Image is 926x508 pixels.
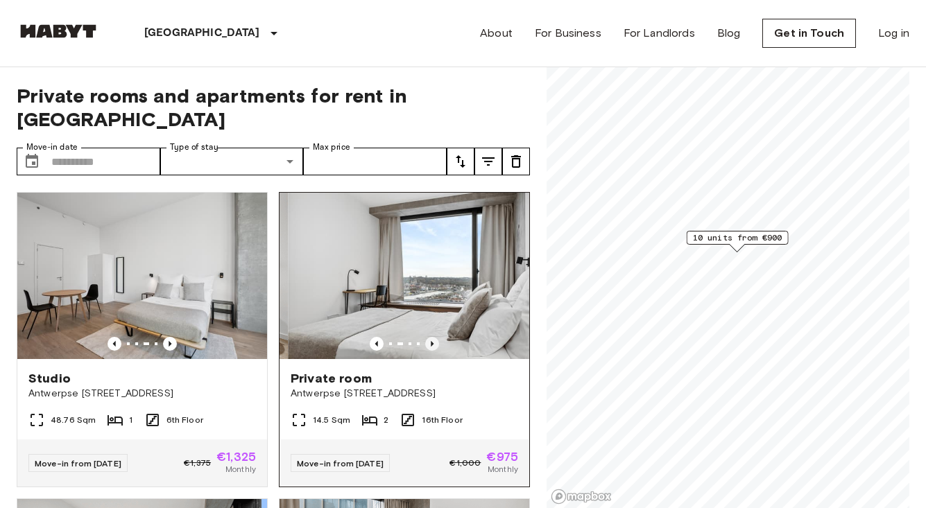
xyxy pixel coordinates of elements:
a: Blog [717,25,741,42]
button: Choose date [18,148,46,175]
span: Move-in from [DATE] [297,458,384,468]
span: Private rooms and apartments for rent in [GEOGRAPHIC_DATA] [17,84,530,131]
span: 6th Floor [166,414,203,426]
span: €1,375 [184,457,211,469]
span: Antwerpse [STREET_ADDRESS] [28,387,256,401]
span: 10 units from €900 [693,231,782,244]
label: Type of stay [170,141,218,153]
span: 14.5 Sqm [313,414,350,426]
span: €1,000 [449,457,481,469]
span: 1 [129,414,132,426]
a: About [480,25,513,42]
img: Habyt [17,24,100,38]
label: Move-in date [26,141,78,153]
button: tune [502,148,530,175]
span: Monthly [488,463,518,475]
a: Get in Touch [762,19,856,48]
button: Previous image [370,337,384,351]
a: Previous imagePrevious imageStudioAntwerpse [STREET_ADDRESS]48.76 Sqm16th FloorMove-in from [DATE... [17,192,268,487]
span: Monthly [225,463,256,475]
button: tune [447,148,474,175]
span: Studio [28,370,71,387]
button: tune [474,148,502,175]
span: 2 [384,414,388,426]
button: Previous image [108,337,121,351]
label: Max price [313,141,350,153]
span: Antwerpse [STREET_ADDRESS] [291,387,518,401]
button: Previous image [425,337,439,351]
img: Marketing picture of unit BE-23-003-013-001 [17,193,267,359]
button: Previous image [163,337,177,351]
span: €975 [486,450,518,463]
span: 16th Floor [422,414,463,426]
a: For Landlords [624,25,695,42]
img: Marketing picture of unit BE-23-003-063-002 [288,193,538,359]
span: Move-in from [DATE] [35,458,121,468]
div: Map marker [687,231,789,252]
a: Log in [878,25,909,42]
a: Mapbox logo [551,489,612,505]
p: [GEOGRAPHIC_DATA] [144,25,260,42]
span: Private room [291,370,372,387]
span: 48.76 Sqm [51,414,96,426]
a: For Business [535,25,601,42]
span: €1,325 [216,450,256,463]
a: Marketing picture of unit BE-23-003-063-002Marketing picture of unit BE-23-003-063-002Previous im... [279,192,530,487]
